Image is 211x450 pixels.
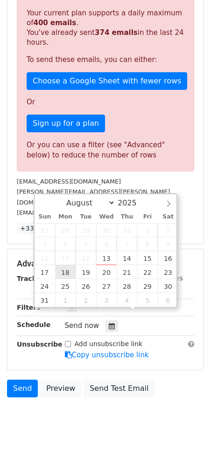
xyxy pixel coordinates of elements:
[27,8,184,48] p: Your current plan supports a daily maximum of . You've already sent in the last 24 hours.
[27,72,187,90] a: Choose a Google Sheet with fewer rows
[35,265,55,279] span: August 17, 2025
[65,321,99,330] span: Send now
[35,214,55,220] span: Sun
[96,214,117,220] span: Wed
[17,321,50,328] strong: Schedule
[55,251,76,265] span: August 11, 2025
[17,188,170,206] small: [PERSON_NAME][EMAIL_ADDRESS][PERSON_NAME][DOMAIN_NAME]
[117,223,137,237] span: July 31, 2025
[76,223,96,237] span: July 29, 2025
[35,237,55,251] span: August 3, 2025
[76,237,96,251] span: August 5, 2025
[117,237,137,251] span: August 7, 2025
[158,237,178,251] span: August 9, 2025
[17,341,63,348] strong: Unsubscribe
[164,405,211,450] iframe: Chat Widget
[137,251,158,265] span: August 15, 2025
[137,223,158,237] span: August 1, 2025
[55,237,76,251] span: August 4, 2025
[96,237,117,251] span: August 6, 2025
[55,214,76,220] span: Mon
[117,265,137,279] span: August 21, 2025
[27,115,105,132] a: Sign up for a plan
[96,251,117,265] span: August 13, 2025
[146,273,183,283] label: UTM Codes
[76,214,96,220] span: Tue
[35,279,55,293] span: August 24, 2025
[117,251,137,265] span: August 14, 2025
[158,293,178,307] span: September 6, 2025
[17,209,121,216] small: [EMAIL_ADDRESS][DOMAIN_NAME]
[55,265,76,279] span: August 18, 2025
[27,97,184,107] p: Or
[76,293,96,307] span: September 2, 2025
[158,251,178,265] span: August 16, 2025
[84,380,155,397] a: Send Test Email
[17,223,60,234] a: +330 more
[7,380,38,397] a: Send
[158,223,178,237] span: August 2, 2025
[33,19,76,27] strong: 400 emails
[117,279,137,293] span: August 28, 2025
[95,28,138,37] strong: 374 emails
[137,237,158,251] span: August 8, 2025
[158,279,178,293] span: August 30, 2025
[158,214,178,220] span: Sat
[17,178,121,185] small: [EMAIL_ADDRESS][DOMAIN_NAME]
[55,279,76,293] span: August 25, 2025
[96,265,117,279] span: August 20, 2025
[27,140,184,161] div: Or you can use a filter (see "Advanced" below) to reduce the number of rows
[137,265,158,279] span: August 22, 2025
[35,223,55,237] span: July 27, 2025
[158,265,178,279] span: August 23, 2025
[115,198,149,207] input: Year
[76,279,96,293] span: August 26, 2025
[117,214,137,220] span: Thu
[65,351,149,359] a: Copy unsubscribe link
[17,259,194,269] h5: Advanced
[76,265,96,279] span: August 19, 2025
[17,275,48,282] strong: Tracking
[137,293,158,307] span: September 5, 2025
[137,279,158,293] span: August 29, 2025
[17,304,41,311] strong: Filters
[75,339,143,349] label: Add unsubscribe link
[40,380,81,397] a: Preview
[35,251,55,265] span: August 10, 2025
[96,279,117,293] span: August 27, 2025
[55,223,76,237] span: July 28, 2025
[117,293,137,307] span: September 4, 2025
[137,214,158,220] span: Fri
[76,251,96,265] span: August 12, 2025
[35,293,55,307] span: August 31, 2025
[96,223,117,237] span: July 30, 2025
[55,293,76,307] span: September 1, 2025
[27,55,184,65] p: To send these emails, you can either:
[96,293,117,307] span: September 3, 2025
